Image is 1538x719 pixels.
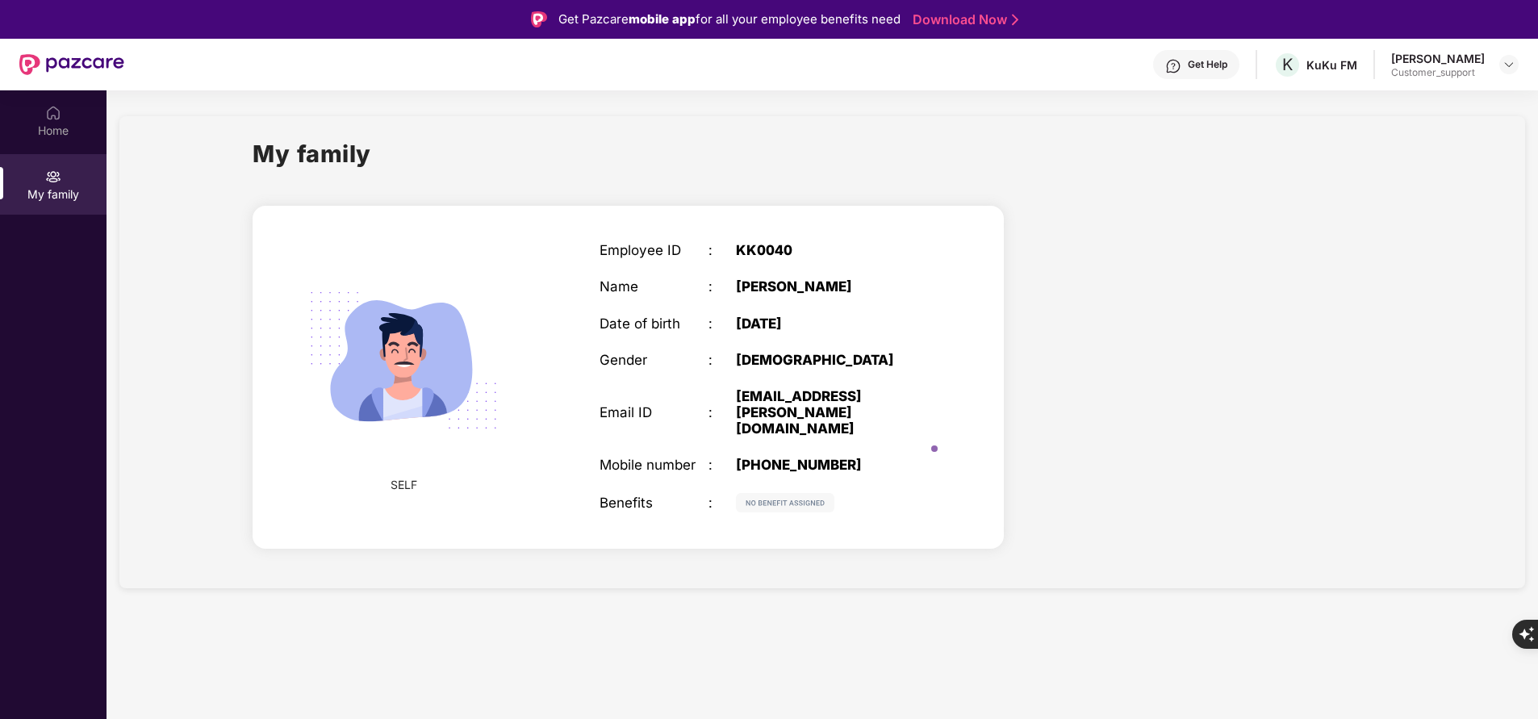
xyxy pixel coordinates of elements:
img: svg+xml;base64,PHN2ZyBpZD0iSG9tZSIgeG1sbnM9Imh0dHA6Ly93d3cudzMub3JnLzIwMDAvc3ZnIiB3aWR0aD0iMjAiIG... [45,105,61,121]
a: Download Now [913,11,1013,28]
div: Customer_support [1391,66,1485,79]
div: [DATE] [736,316,926,332]
div: KK0040 [736,242,926,258]
img: Logo [531,11,547,27]
img: svg+xml;base64,PHN2ZyBpZD0iSGVscC0zMngzMiIgeG1sbnM9Imh0dHA6Ly93d3cudzMub3JnLzIwMDAvc3ZnIiB3aWR0aD... [1165,58,1181,74]
div: : [708,316,736,332]
img: svg+xml;base64,PHN2ZyB3aWR0aD0iMjAiIGhlaWdodD0iMjAiIHZpZXdCb3g9IjAgMCAyMCAyMCIgZmlsbD0ibm9uZSIgeG... [45,169,61,185]
h1: My family [253,136,371,172]
div: Benefits [600,495,708,511]
div: : [708,278,736,295]
div: : [708,457,736,473]
div: KuKu FM [1306,57,1357,73]
img: svg+xml;base64,PHN2ZyB4bWxucz0iaHR0cDovL3d3dy53My5vcmcvMjAwMC9zdmciIHdpZHRoPSIxMjIiIGhlaWdodD0iMj... [736,493,834,512]
div: Employee ID [600,242,708,258]
img: Stroke [1012,11,1018,28]
div: Get Help [1188,58,1227,71]
div: : [708,495,736,511]
div: Get Pazcare for all your employee benefits need [558,10,901,29]
span: K [1282,55,1293,74]
div: Gender [600,352,708,368]
div: [PHONE_NUMBER] [736,457,926,473]
span: SELF [391,476,417,494]
div: : [708,242,736,258]
div: : [708,352,736,368]
div: [PERSON_NAME] [736,278,926,295]
img: New Pazcare Logo [19,54,124,75]
div: [DEMOGRAPHIC_DATA] [736,352,926,368]
div: Mobile number [600,457,708,473]
div: Name [600,278,708,295]
div: [EMAIL_ADDRESS][PERSON_NAME][DOMAIN_NAME] [736,388,926,437]
div: [PERSON_NAME] [1391,51,1485,66]
img: svg+xml;base64,PHN2ZyBpZD0iRHJvcGRvd24tMzJ4MzIiIHhtbG5zPSJodHRwOi8vd3d3LnczLm9yZy8yMDAwL3N2ZyIgd2... [1502,58,1515,71]
div: : [708,404,736,420]
strong: mobile app [629,11,696,27]
div: Email ID [600,404,708,420]
div: Date of birth [600,316,708,332]
img: svg+xml;base64,PHN2ZyB4bWxucz0iaHR0cDovL3d3dy53My5vcmcvMjAwMC9zdmciIHdpZHRoPSIyMjQiIGhlaWdodD0iMT... [287,245,519,476]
